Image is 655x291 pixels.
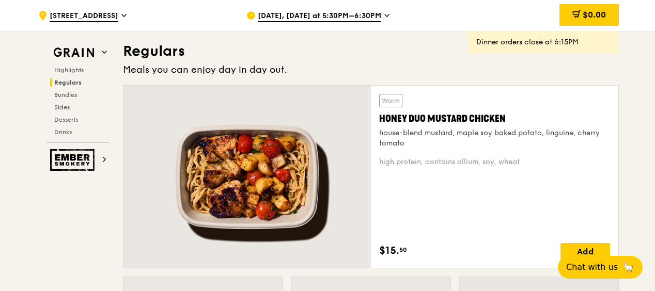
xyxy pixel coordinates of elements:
[379,111,610,126] div: Honey Duo Mustard Chicken
[379,94,402,107] div: Warm
[379,157,610,167] div: high protein, contains allium, soy, wheat
[123,42,619,60] h3: Regulars
[560,243,610,260] div: Add
[54,67,84,74] span: Highlights
[566,261,618,273] span: Chat with us
[476,37,611,47] div: Dinner orders close at 6:15PM
[258,11,381,22] span: [DATE], [DATE] at 5:30PM–6:30PM
[379,243,399,258] span: $15.
[50,11,118,22] span: [STREET_ADDRESS]
[379,128,610,149] div: house-blend mustard, maple soy baked potato, linguine, cherry tomato
[558,256,643,279] button: Chat with us🦙
[54,116,78,123] span: Desserts
[583,10,606,20] span: $0.00
[50,43,98,62] img: Grain web logo
[54,128,72,136] span: Drinks
[50,149,98,171] img: Ember Smokery web logo
[622,261,634,273] span: 🦙
[399,246,407,254] span: 50
[54,79,82,86] span: Regulars
[54,91,77,99] span: Bundles
[54,104,70,111] span: Sides
[123,62,619,77] div: Meals you can enjoy day in day out.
